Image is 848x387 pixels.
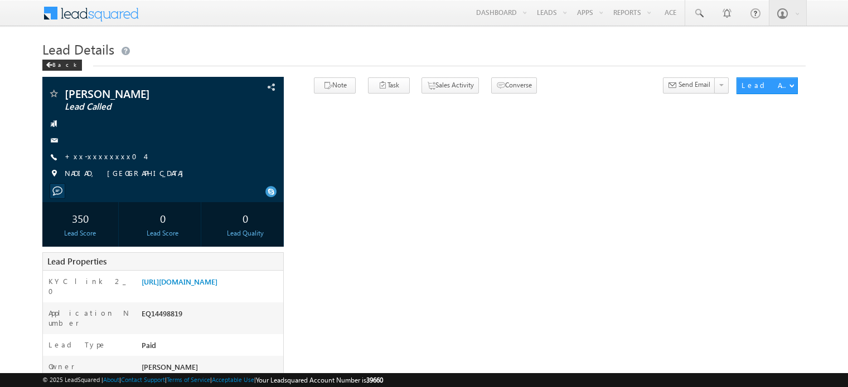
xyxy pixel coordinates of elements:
span: [PERSON_NAME] [65,88,214,99]
a: Acceptable Use [212,376,254,383]
span: Lead Properties [47,256,106,267]
div: Lead Actions [742,80,789,90]
span: Lead Details [42,40,114,58]
button: Send Email [663,77,715,94]
div: 350 [45,208,115,228]
div: Back [42,60,82,71]
div: Lead Score [128,228,198,238]
button: Sales Activity [421,77,479,94]
span: NADIAD, [GEOGRAPHIC_DATA] [65,168,189,179]
a: Terms of Service [167,376,210,383]
a: Contact Support [121,376,165,383]
label: KYC link 2_0 [49,276,130,296]
div: 0 [128,208,198,228]
span: Your Leadsquared Account Number is [256,376,383,384]
a: About [103,376,119,383]
label: Application Number [49,308,130,328]
span: Lead Called [65,101,214,112]
button: Task [368,77,410,94]
div: Paid [139,340,283,355]
button: Converse [491,77,537,94]
div: Lead Score [45,228,115,238]
button: Note [314,77,356,94]
span: 39660 [366,376,383,384]
span: [PERSON_NAME] [142,362,198,371]
label: Owner [49,361,75,371]
span: © 2025 LeadSquared | | | | | [42,375,383,385]
div: EQ14498819 [139,308,283,324]
a: Back [42,59,88,68]
a: +xx-xxxxxxxx04 [65,151,145,161]
span: Send Email [679,80,710,90]
div: 0 [210,208,280,228]
div: Lead Quality [210,228,280,238]
a: [URL][DOMAIN_NAME] [142,277,217,286]
label: Lead Type [49,340,106,350]
button: Lead Actions [736,77,798,94]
